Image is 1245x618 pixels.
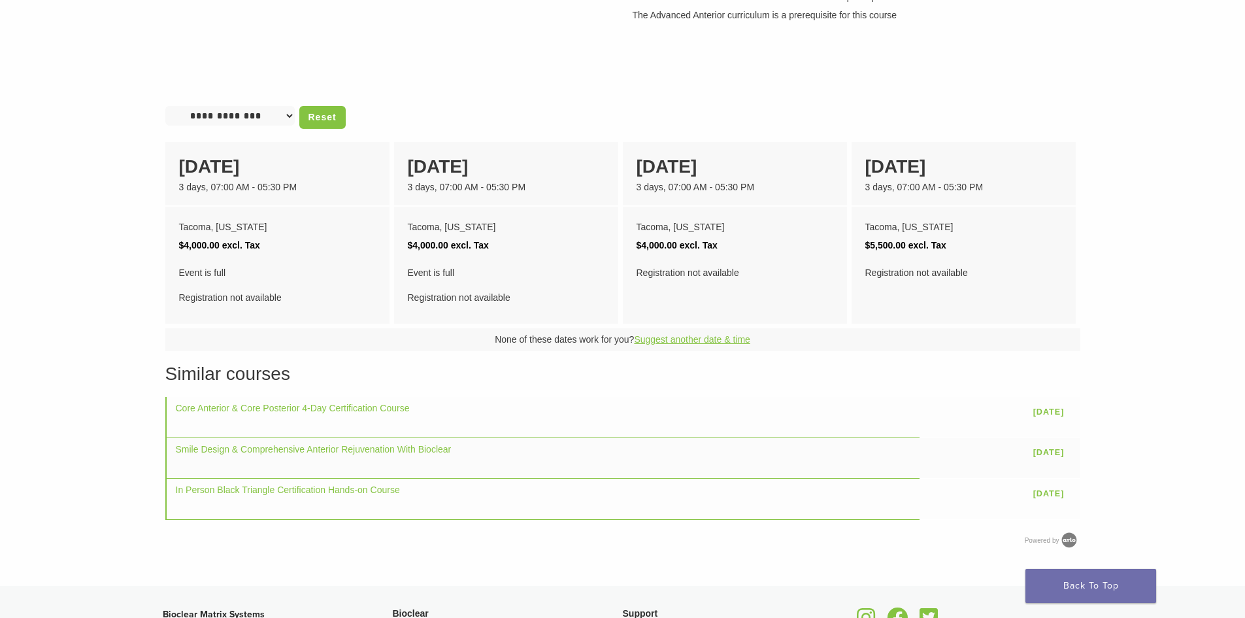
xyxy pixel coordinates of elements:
[451,240,489,250] span: excl. Tax
[1027,443,1071,463] a: [DATE]
[179,264,376,307] div: Registration not available
[637,218,833,236] div: Tacoma, [US_STATE]
[1027,483,1071,504] a: [DATE]
[179,180,376,194] div: 3 days, 07:00 AM - 05:30 PM
[865,240,906,250] span: $5,500.00
[908,240,946,250] span: excl. Tax
[179,240,220,250] span: $4,000.00
[1027,402,1071,422] a: [DATE]
[165,328,1080,351] div: None of these dates work for you?
[865,264,1062,282] div: Registration not available
[179,264,376,282] span: Event is full
[408,218,605,236] div: Tacoma, [US_STATE]
[637,153,833,180] div: [DATE]
[408,264,605,282] span: Event is full
[865,218,1062,236] div: Tacoma, [US_STATE]
[408,180,605,194] div: 3 days, 07:00 AM - 05:30 PM
[176,403,410,413] a: Core Anterior & Core Posterior 4-Day Certification Course
[176,485,400,495] a: In Person Black Triangle Certification Hands-on Course
[408,153,605,180] div: [DATE]
[634,334,750,345] a: Suggest another date & time
[633,9,1080,22] p: The Advanced Anterior curriculum is a prerequisite for this course
[408,240,448,250] span: $4,000.00
[176,444,452,455] a: Smile Design & Comprehensive Anterior Rejuvenation With Bioclear
[408,264,605,307] div: Registration not available
[1025,537,1080,544] a: Powered by
[865,180,1062,194] div: 3 days, 07:00 AM - 05:30 PM
[179,218,376,236] div: Tacoma, [US_STATE]
[299,106,346,129] a: Reset
[165,360,1080,388] h3: Similar courses
[637,180,833,194] div: 3 days, 07:00 AM - 05:30 PM
[179,153,376,180] div: [DATE]
[865,153,1062,180] div: [DATE]
[680,240,718,250] span: excl. Tax
[637,264,833,282] div: Registration not available
[637,240,677,250] span: $4,000.00
[222,240,260,250] span: excl. Tax
[1025,569,1156,603] a: Back To Top
[1059,530,1079,550] img: Arlo training & Event Software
